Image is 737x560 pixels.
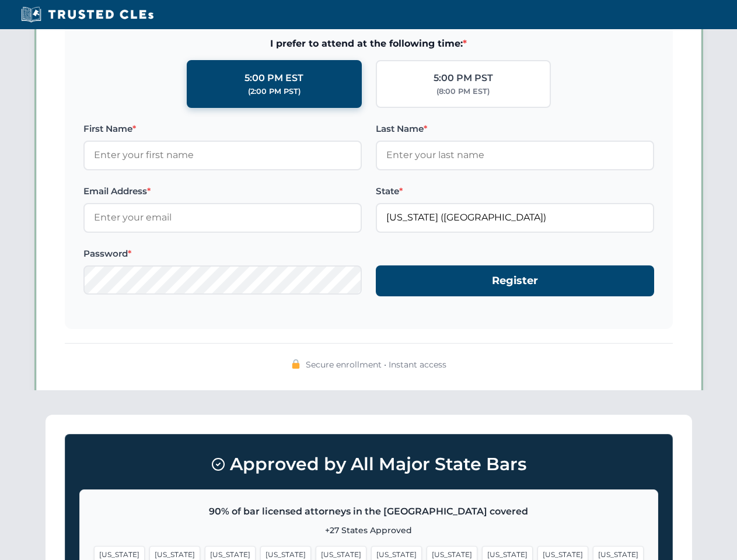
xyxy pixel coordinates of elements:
[244,71,303,86] div: 5:00 PM EST
[436,86,490,97] div: (8:00 PM EST)
[434,71,493,86] div: 5:00 PM PST
[291,359,301,369] img: 🔒
[83,184,362,198] label: Email Address
[376,265,654,296] button: Register
[306,358,446,371] span: Secure enrollment • Instant access
[83,122,362,136] label: First Name
[83,36,654,51] span: I prefer to attend at the following time:
[376,141,654,170] input: Enter your last name
[79,449,658,480] h3: Approved by All Major State Bars
[94,504,644,519] p: 90% of bar licensed attorneys in the [GEOGRAPHIC_DATA] covered
[94,524,644,537] p: +27 States Approved
[248,86,301,97] div: (2:00 PM PST)
[83,203,362,232] input: Enter your email
[376,203,654,232] input: Florida (FL)
[376,184,654,198] label: State
[83,247,362,261] label: Password
[83,141,362,170] input: Enter your first name
[18,6,157,23] img: Trusted CLEs
[376,122,654,136] label: Last Name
